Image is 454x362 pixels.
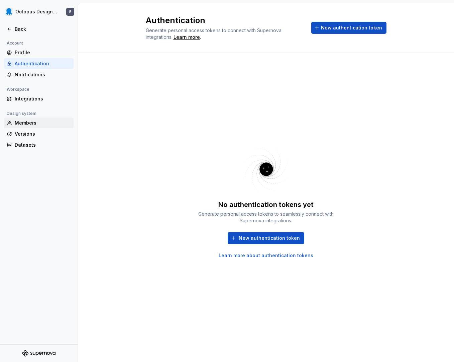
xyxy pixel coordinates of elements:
[4,110,39,118] div: Design system
[196,211,336,224] div: Generate personal access tokens to seamlessly connect with Supernova integrations.
[228,232,304,244] button: New authentication token
[4,129,74,139] a: Versions
[4,58,74,69] a: Authentication
[15,60,71,67] div: Authentication
[4,39,26,47] div: Account
[15,131,71,137] div: Versions
[146,27,283,40] span: Generate personal access tokens to connect with Supernova integrations.
[4,24,74,34] a: Back
[15,120,71,126] div: Members
[321,24,382,31] span: New authentication token
[311,22,386,34] button: New authentication token
[4,118,74,128] a: Members
[4,93,74,104] a: Integrations
[146,15,303,26] h2: Authentication
[5,8,13,16] img: fcf53608-4560-46b3-9ec6-dbe177120620.png
[15,49,71,56] div: Profile
[15,26,71,32] div: Back
[22,350,55,357] svg: Supernova Logo
[4,140,74,150] a: Datasets
[1,4,76,19] button: Octopus Design SystemE
[219,252,313,259] a: Learn more about authentication tokens
[173,35,201,40] span: .
[69,9,71,14] div: E
[15,71,71,78] div: Notifications
[15,95,71,102] div: Integrations
[174,34,200,41] a: Learn more
[218,200,314,209] div: No authentication tokens yet
[4,47,74,58] a: Profile
[4,85,32,93] div: Workspace
[239,235,300,241] span: New authentication token
[15,8,58,15] div: Octopus Design System
[4,69,74,80] a: Notifications
[15,142,71,148] div: Datasets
